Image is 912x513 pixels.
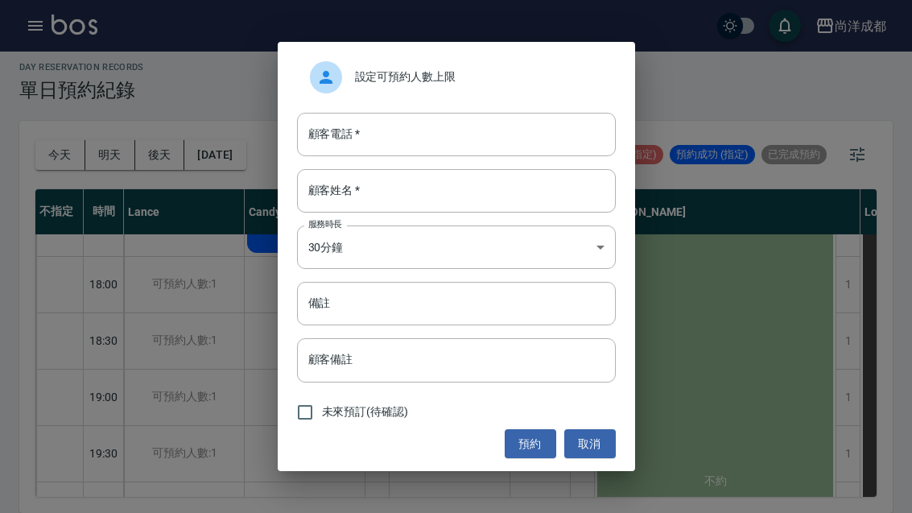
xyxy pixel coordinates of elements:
[297,225,616,269] div: 30分鐘
[564,429,616,459] button: 取消
[355,68,603,85] span: 設定可預約人數上限
[297,55,616,100] div: 設定可預約人數上限
[505,429,556,459] button: 預約
[322,403,409,420] span: 未來預訂(待確認)
[308,218,342,230] label: 服務時長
